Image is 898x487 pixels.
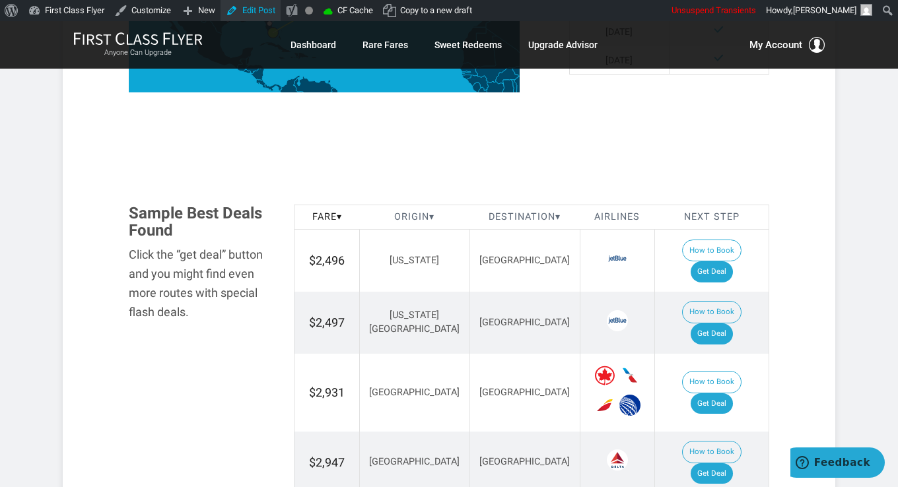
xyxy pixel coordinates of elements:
path: Trinidad and Tobago [328,80,331,82]
path: Honduras [246,65,264,74]
iframe: Opens a widget where you can find more information [790,447,885,480]
a: Upgrade Advisor [528,33,598,57]
th: Airlines [580,205,654,230]
img: First Class Flyer [73,32,203,46]
span: United [619,395,640,416]
a: First Class FlyerAnyone Can Upgrade [73,32,203,58]
th: Origin [360,205,470,230]
span: [GEOGRAPHIC_DATA] [369,456,460,467]
path: El Salvador [244,69,251,73]
th: Destination [469,205,580,230]
a: Get Deal [691,393,733,414]
path: Guatemala [237,59,249,71]
span: ▾ [337,211,342,222]
a: Rare Fares [363,33,408,57]
path: Senegal [460,63,478,76]
path: Gambia [462,71,471,73]
span: $2,497 [309,315,345,329]
span: [PERSON_NAME] [793,5,856,15]
span: [GEOGRAPHIC_DATA] [369,387,460,398]
span: JetBlue [607,310,628,331]
span: ▾ [555,211,561,222]
path: Burkina Faso [496,67,519,84]
button: How to Book [682,371,742,393]
path: Panama [265,84,282,91]
span: [US_STATE][GEOGRAPHIC_DATA] [369,309,460,335]
button: My Account [749,37,825,53]
span: Delta Airlines [607,449,628,471]
a: Sweet Redeems [434,33,502,57]
button: How to Book [682,441,742,463]
span: American Airlines [619,365,640,386]
button: How to Book [682,301,742,323]
span: [GEOGRAPHIC_DATA] [479,317,570,328]
span: $2,931 [309,385,345,399]
span: Iberia [594,395,615,416]
a: Dashboard [291,33,336,57]
span: JetBlue [607,248,628,269]
path: Nicaragua [251,67,264,81]
span: [GEOGRAPHIC_DATA] [479,255,570,266]
span: My Account [749,37,802,53]
path: Costa Rica [256,79,266,88]
h3: Sample Best Deals Found [129,205,274,240]
a: Get Deal [691,463,733,484]
span: ▾ [429,211,434,222]
path: Benin [514,76,524,94]
a: Get Deal [691,323,733,344]
span: [US_STATE] [390,255,439,266]
span: Unsuspend Transients [672,5,756,15]
span: [GEOGRAPHIC_DATA] [479,456,570,467]
div: Click the “get deal” button and you might find even more routes with special flash deals. [129,245,274,321]
span: $2,496 [309,253,345,267]
th: Fare [294,205,360,230]
path: Ghana [502,79,515,98]
th: Next Step [654,205,769,230]
path: Togo [512,80,518,95]
path: Côte d'Ivoire [486,81,504,100]
span: Air Canada [594,365,615,386]
span: [GEOGRAPHIC_DATA] [479,387,570,398]
small: Anyone Can Upgrade [73,48,203,57]
path: Guinea-Bissau [462,75,471,79]
button: How to Book [682,240,742,262]
path: Sierra Leone [472,82,481,92]
span: $2,947 [309,455,345,469]
a: Get Deal [691,261,733,282]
